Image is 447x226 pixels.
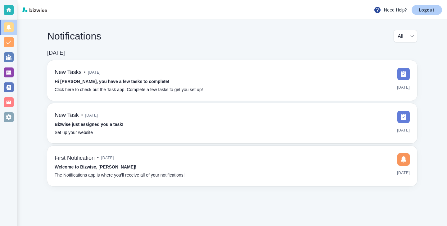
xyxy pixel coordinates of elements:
p: • [81,112,83,119]
span: [DATE] [397,83,410,92]
strong: Bizwise just assigned you a task! [55,122,124,127]
span: [DATE] [88,68,101,77]
p: Logout [419,8,435,12]
a: First Notification•[DATE]Welcome to Bizwise, [PERSON_NAME]!The Notifications app is where you’ll ... [47,146,417,186]
a: New Task•[DATE]Bizwise just assigned you a task!Set up your website[DATE] [47,103,417,144]
a: Logout [412,5,442,15]
p: The Notifications app is where you’ll receive all of your notifications! [55,172,185,179]
span: [DATE] [397,168,410,178]
p: Click here to check out the Task app. Complete a few tasks to get you set up! [55,86,203,93]
p: • [97,155,99,161]
strong: Welcome to Bizwise, [PERSON_NAME]! [55,164,136,169]
img: DashboardSidebarTasks.svg [397,111,410,123]
span: [DATE] [397,126,410,135]
h6: New Tasks [55,69,82,76]
h6: [DATE] [47,50,65,57]
img: Dunnington Consulting [52,5,78,15]
h6: First Notification [55,155,95,162]
p: Set up your website [55,129,93,136]
a: New Tasks•[DATE]Hi [PERSON_NAME], you have a few tasks to complete!Click here to check out the Ta... [47,60,417,101]
img: DashboardSidebarTasks.svg [397,68,410,80]
p: • [84,69,86,76]
span: [DATE] [101,153,114,163]
strong: Hi [PERSON_NAME], you have a few tasks to complete! [55,79,169,84]
span: [DATE] [85,111,98,120]
h4: Notifications [47,30,101,42]
p: Need Help? [374,6,407,14]
img: DashboardSidebarNotification.svg [397,153,410,166]
h6: New Task [55,112,79,119]
div: All [398,30,413,42]
img: bizwise [22,7,47,12]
